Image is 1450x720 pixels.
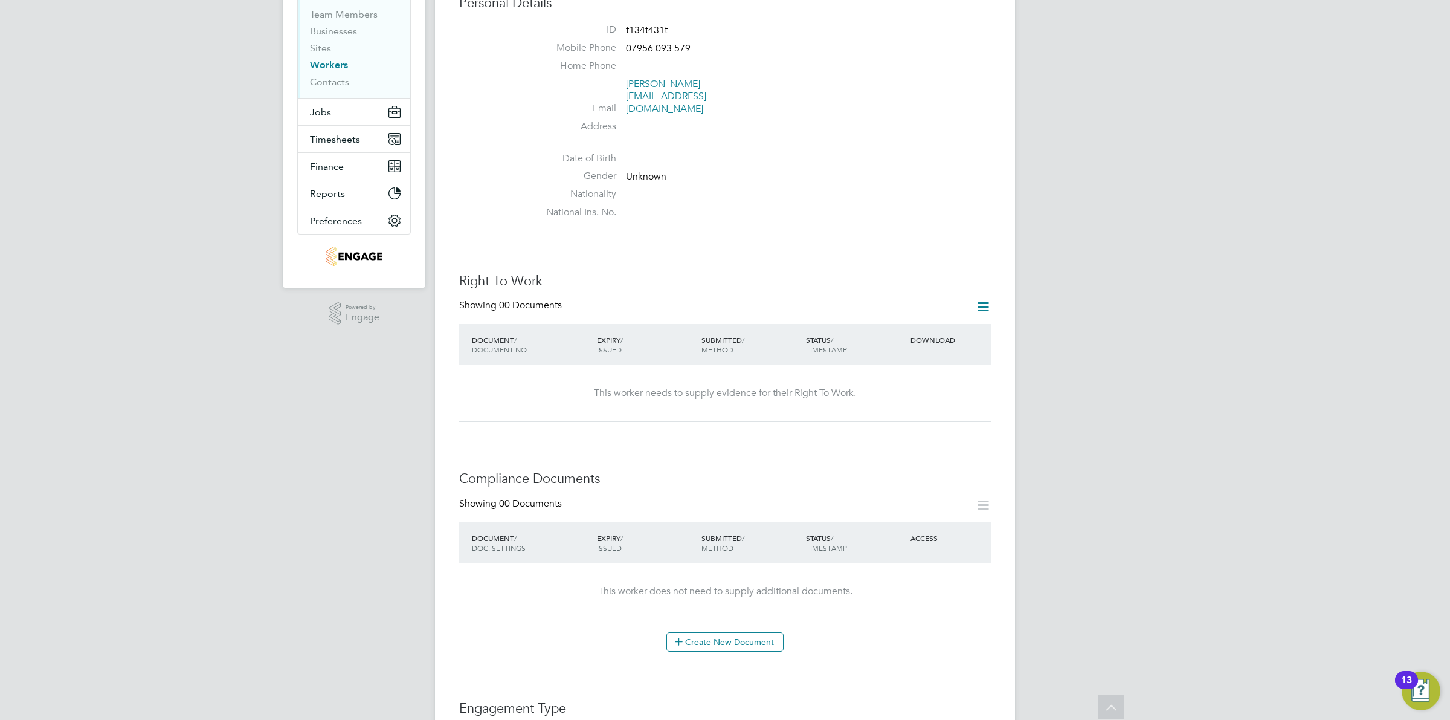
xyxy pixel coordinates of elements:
[701,345,733,354] span: METHOD
[532,102,616,115] label: Email
[310,59,348,71] a: Workers
[310,42,331,54] a: Sites
[1402,672,1440,710] button: Open Resource Center, 13 new notifications
[698,329,803,360] div: SUBMITTED
[298,99,410,125] button: Jobs
[310,106,331,118] span: Jobs
[310,134,360,145] span: Timesheets
[346,313,379,323] span: Engage
[701,543,733,553] span: METHOD
[626,78,706,115] a: [PERSON_NAME][EMAIL_ADDRESS][DOMAIN_NAME]
[298,207,410,234] button: Preferences
[532,120,616,133] label: Address
[329,302,380,325] a: Powered byEngage
[532,206,616,219] label: National Ins. No.
[698,527,803,559] div: SUBMITTED
[594,329,698,360] div: EXPIRY
[532,24,616,36] label: ID
[346,302,379,313] span: Powered by
[310,76,349,88] a: Contacts
[620,533,623,543] span: /
[459,273,991,290] h3: Right To Work
[532,188,616,201] label: Nationality
[803,329,907,360] div: STATUS
[514,335,517,345] span: /
[310,8,378,20] a: Team Members
[532,60,616,73] label: Home Phone
[831,335,833,345] span: /
[626,24,668,36] span: t134t431t
[626,153,629,165] span: -
[472,543,526,553] span: DOC. SETTINGS
[471,585,979,598] div: This worker does not need to supply additional documents.
[310,161,344,172] span: Finance
[469,329,594,360] div: DOCUMENT
[471,387,979,400] div: This worker needs to supply evidence for their Right To Work.
[626,42,691,54] span: 07956 093 579
[459,700,991,718] h3: Engagement Type
[310,215,362,227] span: Preferences
[597,345,622,354] span: ISSUED
[742,335,744,345] span: /
[310,188,345,199] span: Reports
[532,152,616,165] label: Date of Birth
[806,345,847,354] span: TIMESTAMP
[831,533,833,543] span: /
[499,498,562,510] span: 00 Documents
[459,470,991,488] h3: Compliance Documents
[1401,680,1412,696] div: 13
[298,153,410,180] button: Finance
[626,171,666,183] span: Unknown
[666,632,784,652] button: Create New Document
[297,247,411,266] a: Go to home page
[499,299,562,311] span: 00 Documents
[620,335,623,345] span: /
[803,527,907,559] div: STATUS
[594,527,698,559] div: EXPIRY
[472,345,529,354] span: DOCUMENT NO.
[907,527,991,549] div: ACCESS
[514,533,517,543] span: /
[459,498,564,510] div: Showing
[298,126,410,152] button: Timesheets
[459,299,564,312] div: Showing
[298,180,410,207] button: Reports
[806,543,847,553] span: TIMESTAMP
[310,25,357,37] a: Businesses
[326,247,382,266] img: jambo-logo-retina.png
[469,527,594,559] div: DOCUMENT
[597,543,622,553] span: ISSUED
[742,533,744,543] span: /
[532,170,616,183] label: Gender
[532,42,616,54] label: Mobile Phone
[907,329,991,351] div: DOWNLOAD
